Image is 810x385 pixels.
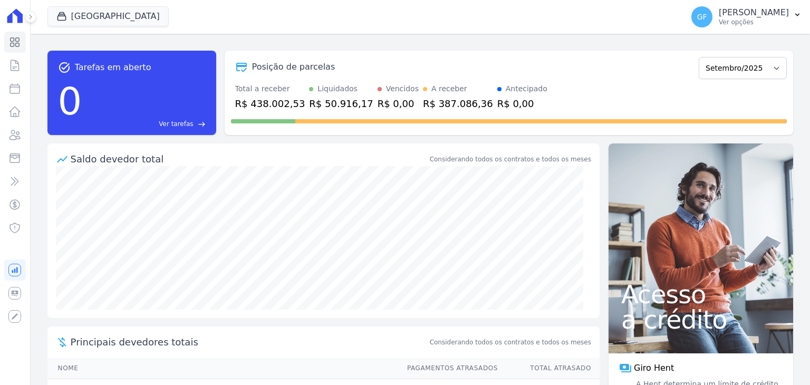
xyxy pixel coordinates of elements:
span: a crédito [621,307,780,332]
span: Considerando todos os contratos e todos os meses [430,338,591,347]
div: A receber [431,83,467,94]
div: Posição de parcelas [252,61,335,73]
th: Nome [47,358,397,379]
div: R$ 387.086,36 [423,97,493,111]
span: Acesso [621,282,780,307]
button: [GEOGRAPHIC_DATA] [47,6,169,26]
span: task_alt [58,61,71,74]
div: Total a receber [235,83,305,94]
div: R$ 438.002,53 [235,97,305,111]
div: R$ 0,00 [378,97,419,111]
div: R$ 0,00 [497,97,547,111]
p: Ver opções [719,18,789,26]
div: Liquidados [317,83,358,94]
span: Ver tarefas [159,119,193,129]
p: [PERSON_NAME] [719,7,789,18]
span: Tarefas em aberto [75,61,151,74]
th: Total Atrasado [498,358,600,379]
button: GF [PERSON_NAME] Ver opções [683,2,810,32]
div: Saldo devedor total [71,152,428,166]
span: Giro Hent [634,362,674,374]
div: 0 [58,74,82,129]
div: Vencidos [386,83,419,94]
div: Antecipado [506,83,547,94]
span: GF [697,13,707,21]
span: Principais devedores totais [71,335,428,349]
span: east [198,120,206,128]
div: R$ 50.916,17 [309,97,373,111]
th: Pagamentos Atrasados [397,358,498,379]
a: Ver tarefas east [86,119,205,129]
div: Considerando todos os contratos e todos os meses [430,155,591,164]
